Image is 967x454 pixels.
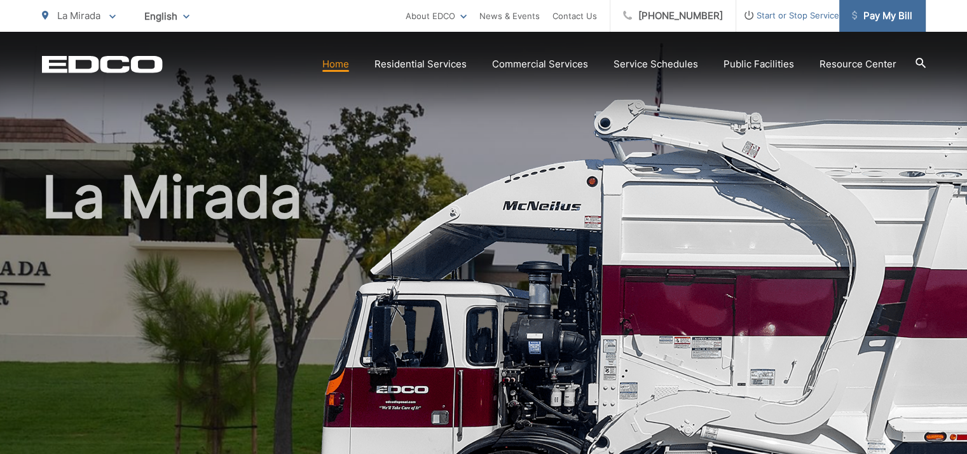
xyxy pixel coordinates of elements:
span: La Mirada [57,10,100,22]
a: Service Schedules [614,57,698,72]
a: Residential Services [374,57,467,72]
a: Public Facilities [724,57,794,72]
a: News & Events [479,8,540,24]
a: Resource Center [820,57,896,72]
a: Commercial Services [492,57,588,72]
a: Home [322,57,349,72]
a: About EDCO [406,8,467,24]
a: EDCD logo. Return to the homepage. [42,55,163,73]
span: English [135,5,199,27]
a: Contact Us [552,8,597,24]
span: Pay My Bill [852,8,912,24]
